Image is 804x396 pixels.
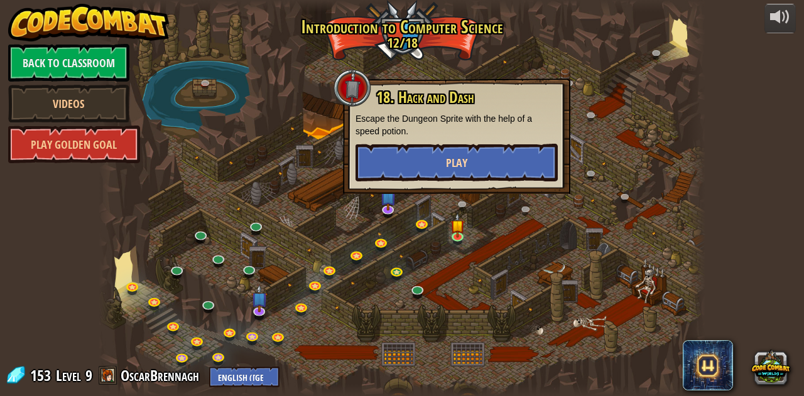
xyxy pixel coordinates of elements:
[251,284,268,313] img: level-banner-unstarted-subscriber.png
[356,112,558,137] p: Escape the Dungeon Sprite with the help of a speed potion.
[85,365,92,385] span: 9
[121,365,203,385] a: OscarBrennagh
[8,85,129,122] a: Videos
[376,87,474,108] span: 18. Hack and Dash
[56,365,81,386] span: Level
[450,213,465,238] img: level-banner-started.png
[8,4,169,41] img: CodeCombat - Learn how to code by playing a game
[356,144,558,181] button: Play
[380,183,396,211] img: level-banner-unstarted-subscriber.png
[8,44,129,82] a: Back to Classroom
[446,155,467,171] span: Play
[30,365,55,385] span: 153
[8,126,140,163] a: Play Golden Goal
[764,4,796,33] button: Adjust volume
